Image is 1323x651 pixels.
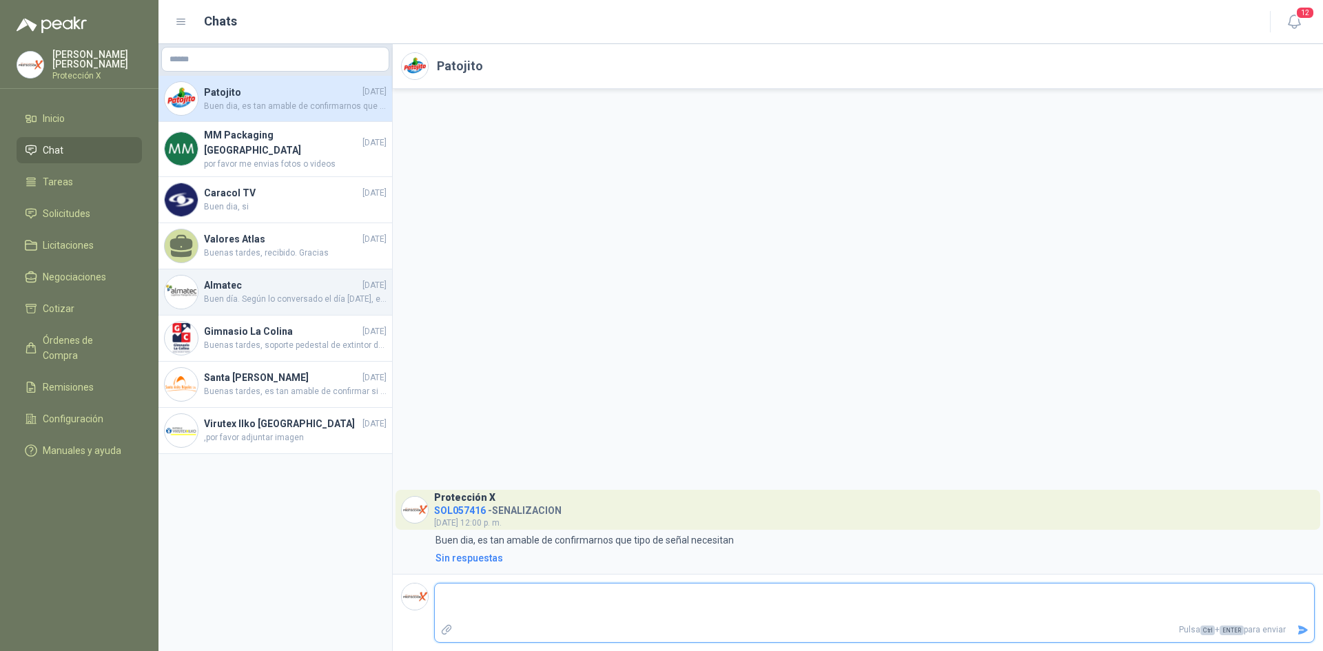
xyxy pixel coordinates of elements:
img: Company Logo [402,53,428,79]
a: Company LogoAlmatec[DATE]Buen día. Según lo conversado el día [DATE], esta orden se anulara [158,269,392,316]
a: Licitaciones [17,232,142,258]
h4: Caracol TV [204,185,360,200]
img: Company Logo [165,183,198,216]
img: Company Logo [165,368,198,401]
span: [DATE] 12:00 p. m. [434,518,502,528]
span: Tareas [43,174,73,189]
a: Órdenes de Compra [17,327,142,369]
span: ,por favor adjuntar imagen [204,431,387,444]
span: Inicio [43,111,65,126]
span: Manuales y ayuda [43,443,121,458]
h4: Valores Atlas [204,231,360,247]
span: Remisiones [43,380,94,395]
h4: MM Packaging [GEOGRAPHIC_DATA] [204,127,360,158]
img: Logo peakr [17,17,87,33]
span: Buenas tardes, soporte pedestal de extintor de 05 lb no existe debido a su tamaño [204,339,387,352]
span: [DATE] [362,371,387,384]
a: Company LogoVirutex Ilko [GEOGRAPHIC_DATA][DATE],por favor adjuntar imagen [158,408,392,454]
button: 12 [1282,10,1306,34]
h4: Almatec [204,278,360,293]
p: Buen dia, es tan amable de confirmarnos que tipo de señal necesitan [435,533,734,548]
h4: Virutex Ilko [GEOGRAPHIC_DATA] [204,416,360,431]
span: 12 [1295,6,1315,19]
a: Valores Atlas[DATE]Buenas tardes, recibido. Gracias [158,223,392,269]
span: [DATE] [362,279,387,292]
a: Company LogoCaracol TV[DATE]Buen dia, si [158,177,392,223]
a: Tareas [17,169,142,195]
a: Manuales y ayuda [17,437,142,464]
a: Company LogoGimnasio La Colina[DATE]Buenas tardes, soporte pedestal de extintor de 05 lb no exist... [158,316,392,362]
a: Cotizar [17,296,142,322]
span: por favor me envias fotos o videos [204,158,387,171]
img: Company Logo [402,497,428,523]
p: Pulsa + para enviar [458,618,1292,642]
h1: Chats [204,12,237,31]
a: Solicitudes [17,200,142,227]
span: Buen día. Según lo conversado el día [DATE], esta orden se anulara [204,293,387,306]
span: ENTER [1220,626,1244,635]
span: Buenas tardes, recibido. Gracias [204,247,387,260]
span: Negociaciones [43,269,106,285]
span: Configuración [43,411,103,426]
span: [DATE] [362,85,387,99]
p: [PERSON_NAME] [PERSON_NAME] [52,50,142,69]
img: Company Logo [165,322,198,355]
a: Chat [17,137,142,163]
img: Company Logo [402,583,428,610]
span: Ctrl [1200,626,1215,635]
img: Company Logo [165,414,198,447]
a: Company LogoPatojito[DATE]Buen dia, es tan amable de confirmarnos que tipo de señal necesitan [158,76,392,122]
a: Remisiones [17,374,142,400]
span: Órdenes de Compra [43,333,129,363]
a: Negociaciones [17,264,142,290]
label: Adjuntar archivos [435,618,458,642]
span: Licitaciones [43,238,94,253]
h2: Patojito [437,56,483,76]
a: Configuración [17,406,142,432]
span: SOL057416 [434,505,486,516]
span: Cotizar [43,301,74,316]
img: Company Logo [165,82,198,115]
button: Enviar [1291,618,1314,642]
p: Protección X [52,72,142,80]
a: Company LogoMM Packaging [GEOGRAPHIC_DATA][DATE]por favor me envias fotos o videos [158,122,392,177]
a: Company LogoSanta [PERSON_NAME][DATE]Buenas tardes, es tan amable de confirmar si son [DEMOGRAPHI... [158,362,392,408]
h4: - SENALIZACION [434,502,562,515]
a: Sin respuestas [433,550,1315,566]
span: Solicitudes [43,206,90,221]
span: [DATE] [362,136,387,149]
h4: Patojito [204,85,360,100]
span: Buen dia, es tan amable de confirmarnos que tipo de señal necesitan [204,100,387,113]
span: Buenas tardes, es tan amable de confirmar si son [DEMOGRAPHIC_DATA].500 cajas? [204,385,387,398]
span: Buen dia, si [204,200,387,214]
img: Company Logo [17,52,43,78]
div: Sin respuestas [435,550,503,566]
span: [DATE] [362,187,387,200]
span: [DATE] [362,233,387,246]
span: [DATE] [362,325,387,338]
img: Company Logo [165,276,198,309]
span: [DATE] [362,417,387,431]
span: Chat [43,143,63,158]
img: Company Logo [165,132,198,165]
a: Inicio [17,105,142,132]
h4: Santa [PERSON_NAME] [204,370,360,385]
h3: Protección X [434,494,495,502]
h4: Gimnasio La Colina [204,324,360,339]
